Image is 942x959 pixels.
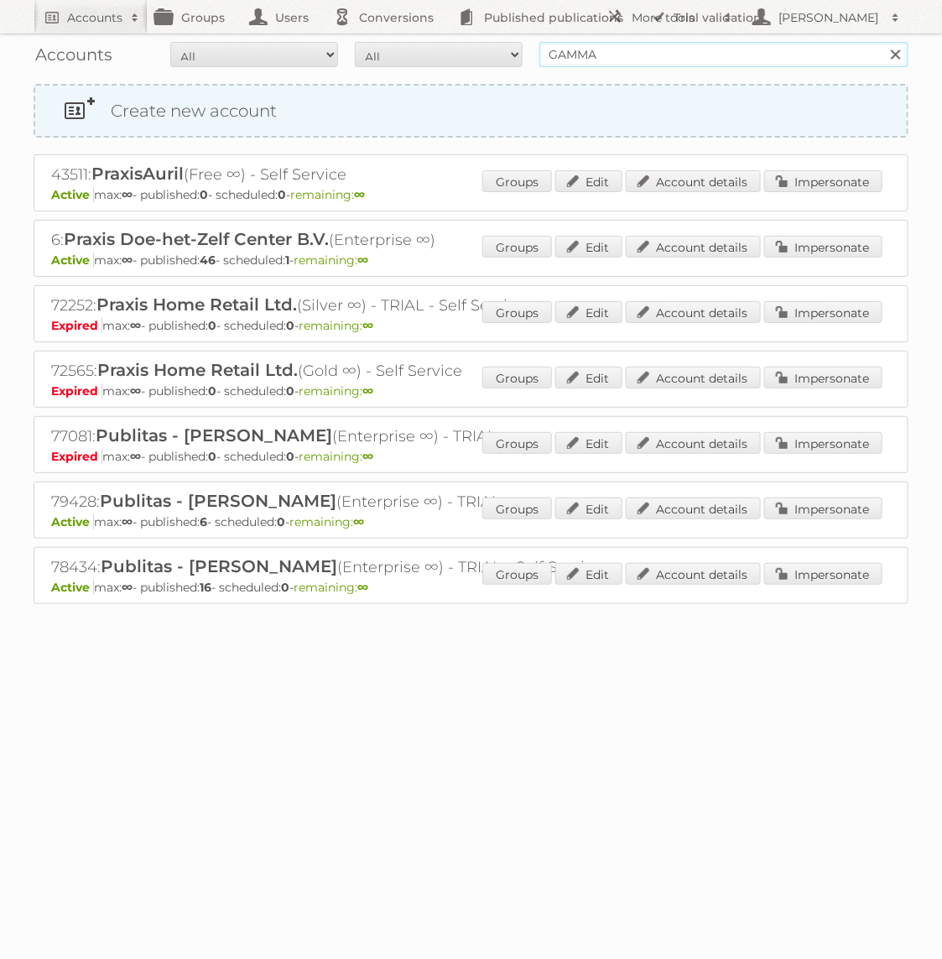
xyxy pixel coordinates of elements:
strong: ∞ [354,187,365,202]
span: Expired [51,383,102,399]
strong: 16 [200,580,211,595]
a: Edit [555,170,622,192]
span: remaining: [294,580,368,595]
strong: 0 [200,187,208,202]
a: Account details [626,236,761,258]
a: Impersonate [764,432,882,454]
p: max: - published: - scheduled: - [51,514,891,529]
span: PraxisAuril [91,164,184,184]
a: Impersonate [764,236,882,258]
strong: 46 [200,253,216,268]
span: Praxis Home Retail Ltd. [97,360,298,380]
p: max: - published: - scheduled: - [51,253,891,268]
a: Impersonate [764,170,882,192]
strong: ∞ [130,383,141,399]
strong: ∞ [130,318,141,333]
a: Edit [555,498,622,519]
strong: ∞ [362,449,373,464]
strong: ∞ [357,253,368,268]
strong: 6 [200,514,207,529]
span: remaining: [299,318,373,333]
strong: ∞ [122,580,133,595]
strong: 0 [208,449,216,464]
span: remaining: [289,514,364,529]
a: Impersonate [764,563,882,585]
p: max: - published: - scheduled: - [51,580,891,595]
strong: ∞ [357,580,368,595]
a: Account details [626,170,761,192]
strong: ∞ [362,318,373,333]
a: Impersonate [764,498,882,519]
span: remaining: [294,253,368,268]
a: Account details [626,301,761,323]
a: Impersonate [764,367,882,388]
a: Impersonate [764,301,882,323]
span: Expired [51,449,102,464]
h2: Accounts [67,9,122,26]
a: Account details [626,563,761,585]
strong: 0 [286,383,294,399]
h2: 72565: (Gold ∞) - Self Service [51,360,638,382]
strong: 0 [208,383,216,399]
a: Groups [482,432,552,454]
strong: ∞ [122,253,133,268]
span: Active [51,514,94,529]
span: remaining: [299,449,373,464]
span: remaining: [299,383,373,399]
h2: 78434: (Enterprise ∞) - TRIAL - Self Service [51,556,638,578]
a: Groups [482,170,552,192]
strong: ∞ [353,514,364,529]
h2: 79428: (Enterprise ∞) - TRIAL [51,491,638,513]
a: Account details [626,432,761,454]
a: Account details [626,367,761,388]
h2: [PERSON_NAME] [774,9,883,26]
h2: 77081: (Enterprise ∞) - TRIAL [51,425,638,447]
h2: More tools [632,9,716,26]
strong: 0 [286,318,294,333]
span: Publitas - [PERSON_NAME] [96,425,332,446]
span: Active [51,253,94,268]
span: Praxis Home Retail Ltd. [96,294,297,315]
a: Edit [555,432,622,454]
a: Create new account [35,86,907,136]
strong: ∞ [362,383,373,399]
a: Account details [626,498,761,519]
strong: 0 [277,514,285,529]
span: Active [51,580,94,595]
span: Praxis Doe-het-Zelf Center B.V. [64,229,329,249]
span: Publitas - [PERSON_NAME] [101,556,337,576]
a: Groups [482,367,552,388]
p: max: - published: - scheduled: - [51,187,891,202]
h2: 6: (Enterprise ∞) [51,229,638,251]
a: Edit [555,367,622,388]
h2: 43511: (Free ∞) - Self Service [51,164,638,185]
a: Groups [482,498,552,519]
span: Publitas - [PERSON_NAME] [100,491,336,511]
span: remaining: [290,187,365,202]
a: Groups [482,236,552,258]
strong: 0 [286,449,294,464]
strong: ∞ [122,514,133,529]
a: Groups [482,301,552,323]
p: max: - published: - scheduled: - [51,449,891,464]
strong: 0 [208,318,216,333]
p: max: - published: - scheduled: - [51,383,891,399]
a: Edit [555,236,622,258]
strong: 0 [278,187,286,202]
h2: 72252: (Silver ∞) - TRIAL - Self Service [51,294,638,316]
span: Expired [51,318,102,333]
strong: 0 [281,580,289,595]
p: max: - published: - scheduled: - [51,318,891,333]
a: Groups [482,563,552,585]
a: Edit [555,301,622,323]
span: Active [51,187,94,202]
strong: 1 [285,253,289,268]
strong: ∞ [130,449,141,464]
strong: ∞ [122,187,133,202]
a: Edit [555,563,622,585]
